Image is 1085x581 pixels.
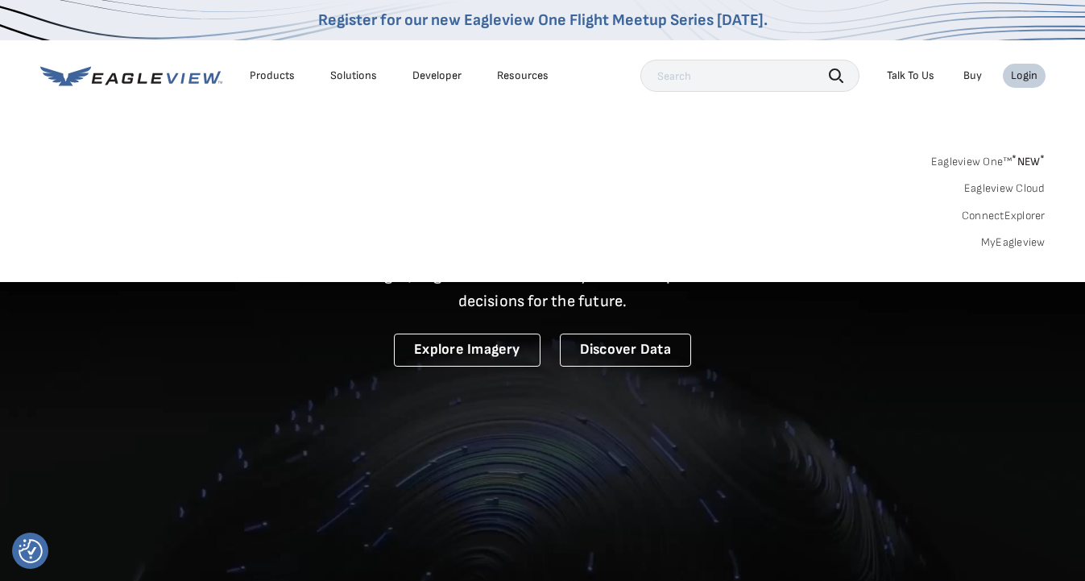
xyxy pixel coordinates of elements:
[412,68,462,83] a: Developer
[962,209,1046,223] a: ConnectExplorer
[497,68,549,83] div: Resources
[1011,68,1037,83] div: Login
[1012,155,1045,168] span: NEW
[640,60,859,92] input: Search
[394,334,540,367] a: Explore Imagery
[250,68,295,83] div: Products
[963,68,982,83] a: Buy
[318,10,768,30] a: Register for our new Eagleview One Flight Meetup Series [DATE].
[964,181,1046,196] a: Eagleview Cloud
[887,68,934,83] div: Talk To Us
[19,539,43,563] button: Consent Preferences
[981,235,1046,250] a: MyEagleview
[931,150,1046,168] a: Eagleview One™*NEW*
[330,68,377,83] div: Solutions
[560,334,691,367] a: Discover Data
[19,539,43,563] img: Revisit consent button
